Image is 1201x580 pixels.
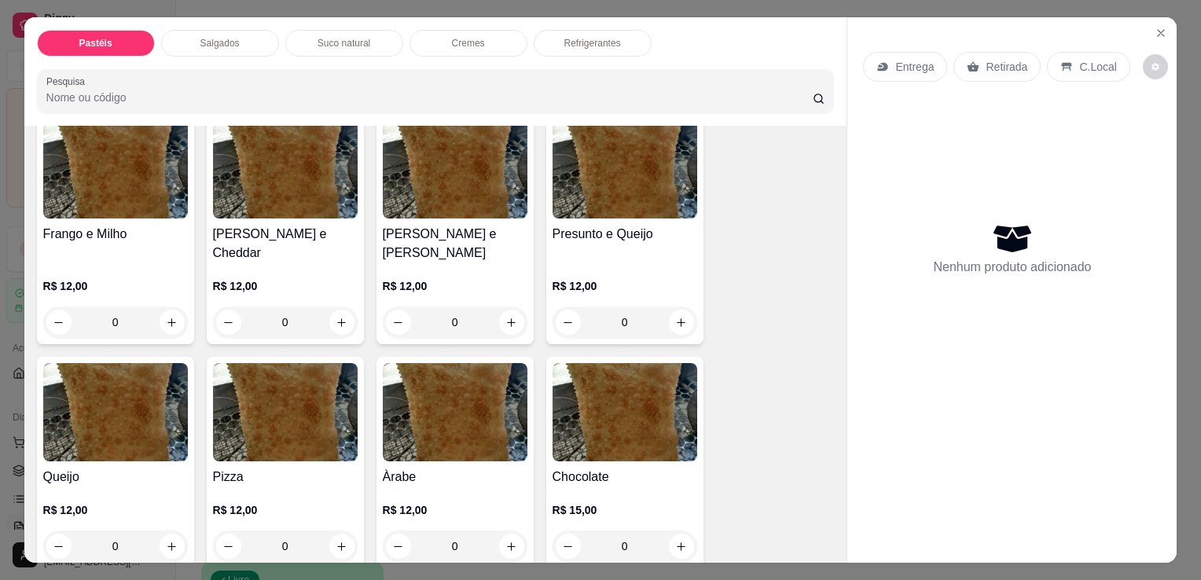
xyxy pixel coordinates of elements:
p: R$ 15,00 [553,502,697,518]
p: Entrega [895,59,934,75]
button: decrease-product-quantity [556,534,581,559]
img: product-image [43,363,188,461]
button: increase-product-quantity [669,534,694,559]
img: product-image [213,363,358,461]
h4: [PERSON_NAME] e [PERSON_NAME] [383,225,527,262]
p: Salgados [200,37,240,50]
img: product-image [553,363,697,461]
p: R$ 12,00 [383,502,527,518]
button: Close [1148,20,1173,46]
p: R$ 12,00 [43,278,188,294]
p: Nenhum produto adicionado [933,258,1091,277]
h4: [PERSON_NAME] e Cheddar [213,225,358,262]
p: Refrigerantes [564,37,621,50]
h4: Chocolate [553,468,697,486]
h4: Pizza [213,468,358,486]
button: decrease-product-quantity [1143,54,1168,79]
h4: Presunto e Queijo [553,225,697,244]
p: R$ 12,00 [553,278,697,294]
p: Cremes [452,37,485,50]
p: C.Local [1079,59,1116,75]
p: R$ 12,00 [213,278,358,294]
p: Suco natural [318,37,370,50]
input: Pesquisa [46,90,813,105]
label: Pesquisa [46,75,90,88]
img: product-image [43,120,188,218]
p: Retirada [986,59,1027,75]
p: R$ 12,00 [213,502,358,518]
h4: Àrabe [383,468,527,486]
p: Pastéis [79,37,112,50]
p: R$ 12,00 [43,502,188,518]
img: product-image [213,120,358,218]
h4: Queijo [43,468,188,486]
img: product-image [383,363,527,461]
img: product-image [383,120,527,218]
img: product-image [553,120,697,218]
h4: Frango e Milho [43,225,188,244]
p: R$ 12,00 [383,278,527,294]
